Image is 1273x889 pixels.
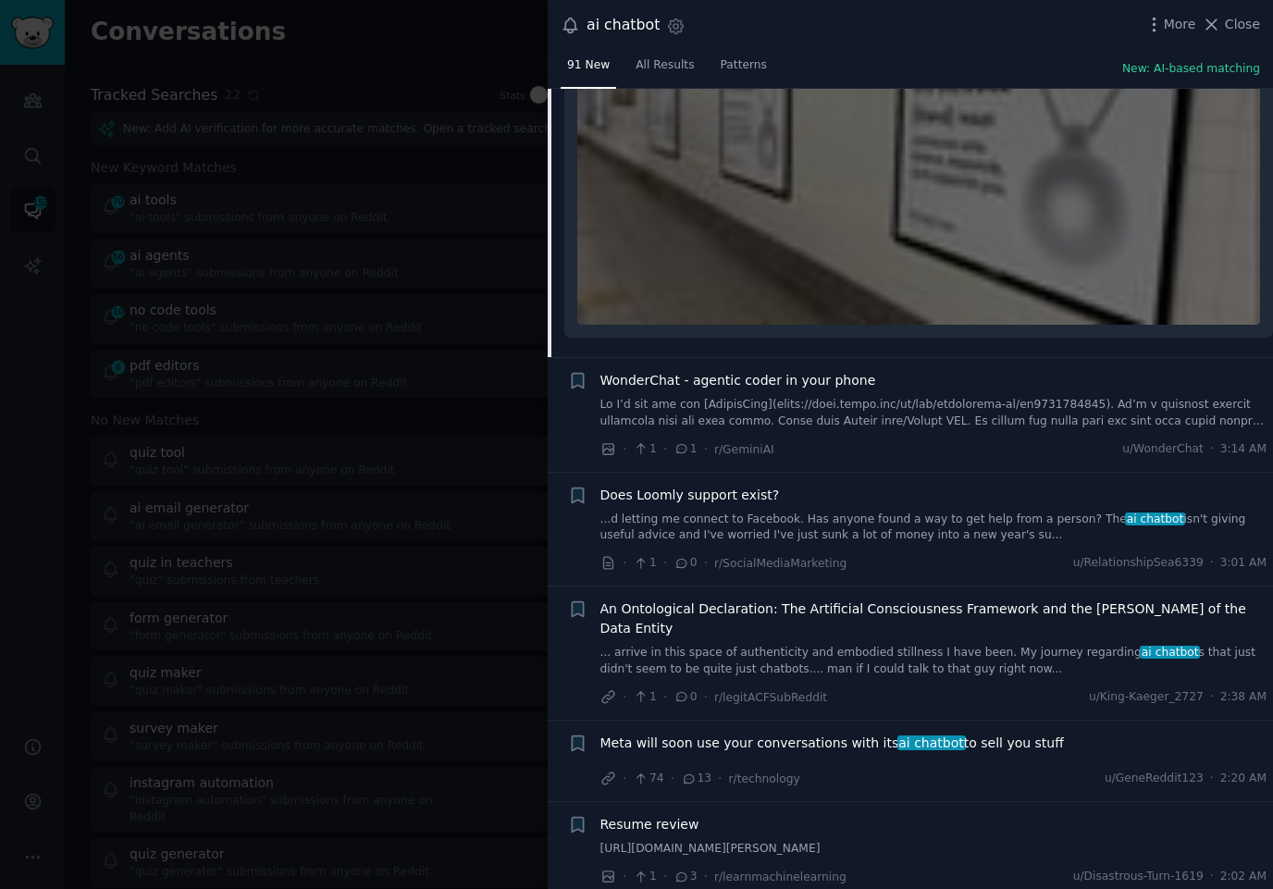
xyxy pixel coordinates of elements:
span: 13 [681,771,711,787]
span: u/King-Kaeger_2727 [1089,689,1204,706]
button: More [1144,15,1196,34]
a: Lo I’d sit ame con [AdipisCing](elits://doei.tempo.inc/ut/lab/etdolorema-al/en9731784845). Ad’m v... [600,397,1267,429]
div: ai chatbot [587,14,660,37]
span: ai chatbot [1140,646,1200,659]
span: · [1210,689,1214,706]
span: · [623,769,626,788]
span: r/legitACFSubReddit [714,691,827,704]
span: u/Disastrous-Turn-1619 [1073,869,1204,885]
span: 74 [633,771,663,787]
a: ... arrive in this space of authenticity and embodied stillness I have been. My journey regarding... [600,645,1267,677]
button: Close [1202,15,1260,34]
a: All Results [629,51,700,89]
span: r/technology [729,772,800,785]
a: WonderChat - agentic coder in your phone [600,371,876,390]
a: An Ontological Declaration: The Artificial Consciousness Framework and the [PERSON_NAME] of the D... [600,599,1267,638]
span: · [704,867,708,886]
span: · [704,687,708,707]
span: u/RelationshipSea6339 [1073,555,1204,572]
span: 91 New [567,57,610,74]
span: ai chatbot [897,735,966,750]
span: 3 [674,869,697,885]
span: · [704,439,708,459]
span: · [1210,555,1214,572]
span: · [623,553,626,573]
span: Meta will soon use your conversations with its to sell you stuff [600,734,1064,753]
a: Does Loomly support exist? [600,486,780,505]
span: 1 [633,555,656,572]
span: · [718,769,722,788]
a: ...d letting me connect to Facebook. Has anyone found a way to get help from a person? Theai chat... [600,512,1267,544]
span: · [1210,441,1214,458]
span: All Results [636,57,694,74]
span: · [623,439,626,459]
span: · [663,687,667,707]
a: Patterns [714,51,773,89]
span: r/SocialMediaMarketing [714,557,847,570]
span: · [704,553,708,573]
span: · [1210,869,1214,885]
a: [URL][DOMAIN_NAME][PERSON_NAME] [600,841,1267,858]
span: 0 [674,689,697,706]
span: u/WonderChat [1122,441,1204,458]
span: · [671,769,674,788]
span: · [623,687,626,707]
span: · [663,439,667,459]
span: 2:02 AM [1220,869,1267,885]
span: 1 [633,869,656,885]
span: · [1210,771,1214,787]
span: Close [1225,15,1260,34]
span: 1 [633,689,656,706]
span: 2:38 AM [1220,689,1267,706]
a: 91 New [561,51,616,89]
span: 3:14 AM [1220,441,1267,458]
span: 0 [674,555,697,572]
span: 2:20 AM [1220,771,1267,787]
span: More [1164,15,1196,34]
span: r/GeminiAI [714,443,774,456]
span: ai chatbot [1125,512,1185,525]
span: · [663,553,667,573]
span: · [663,867,667,886]
span: Patterns [721,57,767,74]
a: Meta will soon use your conversations with itsai chatbotto sell you stuff [600,734,1064,753]
span: · [623,867,626,886]
span: u/GeneReddit123 [1105,771,1204,787]
span: 1 [633,441,656,458]
a: Resume review [600,815,699,834]
span: 3:01 AM [1220,555,1267,572]
span: r/learnmachinelearning [714,870,847,883]
button: New: AI-based matching [1122,61,1260,78]
span: 1 [674,441,697,458]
